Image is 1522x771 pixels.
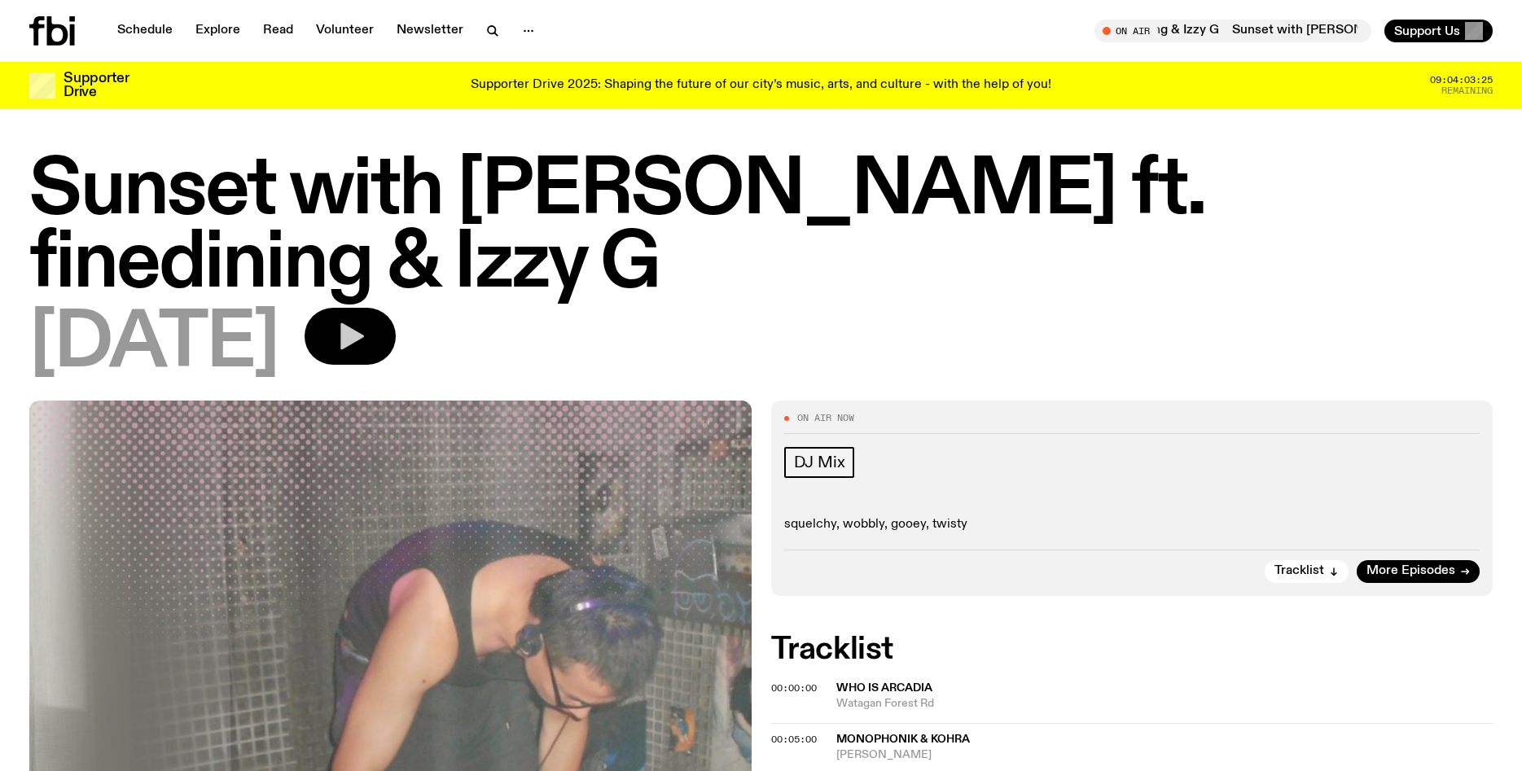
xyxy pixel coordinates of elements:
h1: Sunset with [PERSON_NAME] ft. finedining & Izzy G [29,155,1493,301]
span: [PERSON_NAME] [836,747,1493,763]
span: Watagan Forest Rd [836,696,1493,712]
h3: Supporter Drive [64,72,129,99]
button: On AirSunset with [PERSON_NAME] ft. finedining & Izzy GSunset with [PERSON_NAME] ft. finedining &... [1094,20,1371,42]
span: DJ Mix [794,453,845,471]
span: [DATE] [29,308,279,381]
span: On Air Now [797,414,854,423]
a: Explore [186,20,250,42]
p: Supporter Drive 2025: Shaping the future of our city’s music, arts, and culture - with the help o... [471,78,1051,93]
span: Remaining [1441,86,1493,95]
span: Support Us [1394,24,1460,38]
button: Tracklist [1265,560,1349,583]
span: Monophonik & Kohra [836,734,970,745]
h2: Tracklist [771,635,1493,664]
a: Schedule [107,20,182,42]
span: 09:04:03:25 [1430,76,1493,85]
span: 00:05:00 [771,733,817,746]
p: squelchy, wobbly, gooey, twisty [784,517,1480,532]
button: Support Us [1384,20,1493,42]
span: Tracklist [1274,565,1324,577]
a: Volunteer [306,20,384,42]
a: More Episodes [1357,560,1480,583]
span: 00:00:00 [771,681,817,694]
a: Newsletter [387,20,473,42]
span: More Episodes [1366,565,1455,577]
a: DJ Mix [784,447,855,478]
a: Read [253,20,303,42]
span: Who Is Arcadia [836,682,932,694]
